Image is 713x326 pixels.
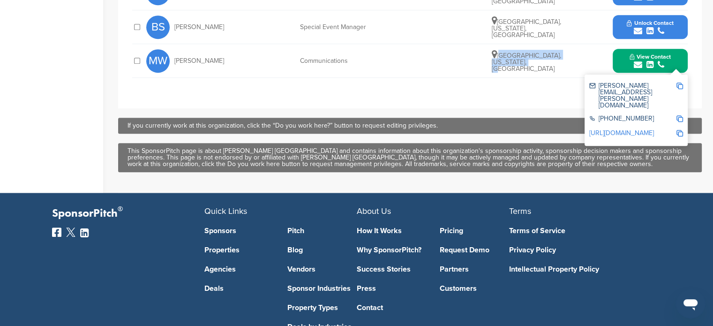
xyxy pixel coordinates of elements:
a: How It Works [357,227,426,235]
span: MW [146,49,170,73]
a: Property Types [287,304,357,311]
img: Copy [676,83,683,89]
a: Sponsor Industries [287,285,357,292]
a: Success Stories [357,265,426,273]
a: Terms of Service [509,227,647,235]
span: ® [118,203,123,215]
a: Contact [357,304,426,311]
a: Pitch [287,227,357,235]
a: Intellectual Property Policy [509,265,647,273]
button: Unlock Contact [615,13,684,41]
a: Customers [440,285,509,292]
img: Copy [676,115,683,122]
div: [PHONE_NUMBER] [589,115,676,123]
a: Properties [204,246,274,254]
p: SponsorPitch [52,207,204,220]
span: [GEOGRAPHIC_DATA], [US_STATE], [GEOGRAPHIC_DATA] [492,52,561,73]
a: Vendors [287,265,357,273]
a: Why SponsorPitch? [357,246,426,254]
span: BS [146,15,170,39]
a: Press [357,285,426,292]
a: Deals [204,285,274,292]
span: Terms [509,206,531,216]
span: [PERSON_NAME] [174,24,224,30]
a: Request Demo [440,246,509,254]
a: Agencies [204,265,274,273]
a: Blog [287,246,357,254]
button: View Contact [618,47,682,75]
span: [PERSON_NAME] [174,58,224,64]
span: [GEOGRAPHIC_DATA], [US_STATE], [GEOGRAPHIC_DATA] [492,18,561,39]
div: This SponsorPitch page is about [PERSON_NAME] [GEOGRAPHIC_DATA] and contains information about th... [128,148,692,167]
img: Copy [676,130,683,136]
span: Quick Links [204,206,247,216]
a: Partners [440,265,509,273]
div: Special Event Manager [300,24,441,30]
span: About Us [357,206,391,216]
a: Privacy Policy [509,246,647,254]
a: Sponsors [204,227,274,235]
img: Twitter [66,227,75,237]
div: If you currently work at this organization, click the “Do you work here?” button to request editi... [128,122,692,129]
a: [URL][DOMAIN_NAME] [589,129,654,137]
img: Facebook [52,227,61,237]
iframe: Button to launch messaging window [675,288,705,318]
span: Unlock Contact [627,20,673,26]
div: Communications [300,58,441,64]
span: View Contact [630,53,671,60]
div: [PERSON_NAME][EMAIL_ADDRESS][PERSON_NAME][DOMAIN_NAME] [589,83,676,109]
a: Pricing [440,227,509,235]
